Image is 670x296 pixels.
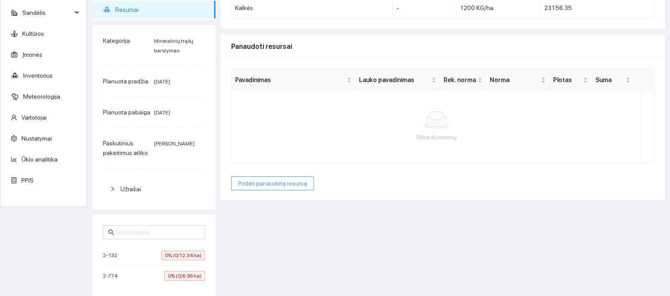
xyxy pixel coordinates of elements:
[103,109,150,116] span: Planuota pabaiga
[103,78,148,85] span: Planuota pradžia
[103,272,122,280] span: 2-774
[460,4,493,11] span: 1200 KG/ha
[553,75,581,85] span: Plotas
[22,4,72,21] span: Sandėlis
[116,227,200,237] input: Ieškoti lauko
[164,271,205,281] span: 0% (0/6.96 ha)
[235,75,345,85] span: Pavadinimas
[356,70,440,90] th: this column's title is Lauko pavadinimas,this column is sortable
[595,75,624,85] span: Suma
[154,110,170,116] span: [DATE]
[238,179,307,188] span: Pridėti panaudotą resursą
[490,75,539,85] span: Norma
[103,251,122,260] span: 2-132
[21,114,47,121] a: Vartotojai
[161,251,205,260] span: 0% (0/12.34 ha)
[231,34,654,59] div: Panaudoti resursai
[550,70,592,90] th: this column's title is Plotas,this column is sortable
[103,179,205,199] div: Užrašai
[21,156,58,163] a: Ūkio analitika
[232,70,356,90] th: this column's title is Pavadinimas,this column is sortable
[23,72,53,79] a: Inventorius
[23,93,60,100] a: Meteorologija
[103,37,130,44] span: Kategorija
[239,132,635,142] div: Nėra duomenų
[154,141,195,147] span: [PERSON_NAME]
[592,70,634,90] th: this column's title is Suma,this column is sortable
[486,70,550,90] th: this column's title is Norma,this column is sortable
[103,140,148,156] span: Paskutinius pakeitimus atliko
[115,1,209,18] span: Resursai
[154,79,170,85] span: [DATE]
[440,70,486,90] th: this column's title is Rek. norma,this column is sortable
[110,186,115,192] span: right
[22,30,44,37] a: Kultūros
[108,229,114,235] span: search
[21,177,34,184] a: PPIS
[21,135,52,142] a: Nustatymai
[120,186,141,193] span: Užrašai
[359,75,430,85] span: Lauko pavadinimas
[444,75,476,85] span: Rek. norma
[22,51,42,58] a: Įmonės
[231,176,314,190] button: Pridėti panaudotą resursą
[154,38,193,54] span: Mineralinių trąšų barstymas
